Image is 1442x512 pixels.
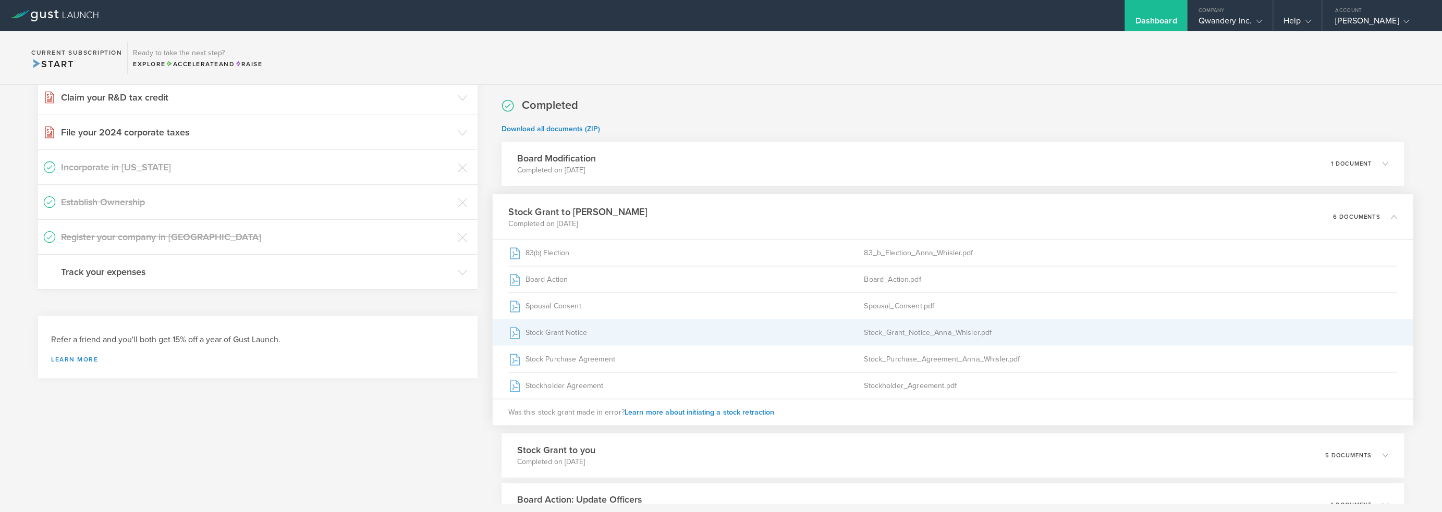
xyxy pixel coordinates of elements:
[235,60,262,68] span: Raise
[864,372,1397,398] div: Stockholder_Agreement.pdf
[624,407,774,416] span: Learn more about initiating a stock retraction
[133,59,262,69] div: Explore
[864,293,1397,319] div: Spousal_Consent.pdf
[502,124,600,133] a: Download all documents (ZIP)
[51,356,465,363] a: Learn more
[127,42,267,74] div: Ready to take the next step?ExploreAccelerateandRaise
[61,195,453,209] h3: Establish Ownership
[508,266,864,292] div: Board Action
[508,218,647,229] p: Completed on [DATE]
[864,240,1397,266] div: 83_b_Election_Anna_Whisler.pdf
[1325,453,1372,458] p: 5 documents
[864,266,1397,292] div: Board_Action.pdf
[1333,214,1380,219] p: 6 documents
[1331,161,1372,167] p: 1 document
[517,152,596,165] h3: Board Modification
[31,49,122,56] h2: Current Subscription
[517,165,596,176] p: Completed on [DATE]
[517,493,642,506] h3: Board Action: Update Officers
[517,443,595,457] h3: Stock Grant to you
[864,346,1397,372] div: Stock_Purchase_Agreement_Anna_Whisler.pdf
[508,293,864,319] div: Spousal Consent
[1198,16,1262,31] div: Qwandery Inc.
[522,98,578,113] h2: Completed
[166,60,219,68] span: Accelerate
[864,319,1397,345] div: Stock_Grant_Notice_Anna_Whisler.pdf
[492,398,1413,425] div: Was this stock grant made in error?
[508,204,647,218] h3: Stock Grant to [PERSON_NAME]
[1331,502,1372,508] p: 1 document
[51,334,465,346] h3: Refer a friend and you'll both get 15% off a year of Gust Launch.
[31,58,74,70] span: Start
[61,126,453,139] h3: File your 2024 corporate taxes
[61,230,453,244] h3: Register your company in [GEOGRAPHIC_DATA]
[508,319,864,345] div: Stock Grant Notice
[133,49,262,57] h3: Ready to take the next step?
[61,91,453,104] h3: Claim your R&D tax credit
[1284,16,1311,31] div: Help
[1335,16,1424,31] div: [PERSON_NAME]
[61,160,453,174] h3: Incorporate in [US_STATE]
[517,457,595,467] p: Completed on [DATE]
[508,240,864,266] div: 83(b) Election
[1135,16,1177,31] div: Dashboard
[166,60,235,68] span: and
[508,346,864,372] div: Stock Purchase Agreement
[61,265,453,279] h3: Track your expenses
[508,372,864,398] div: Stockholder Agreement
